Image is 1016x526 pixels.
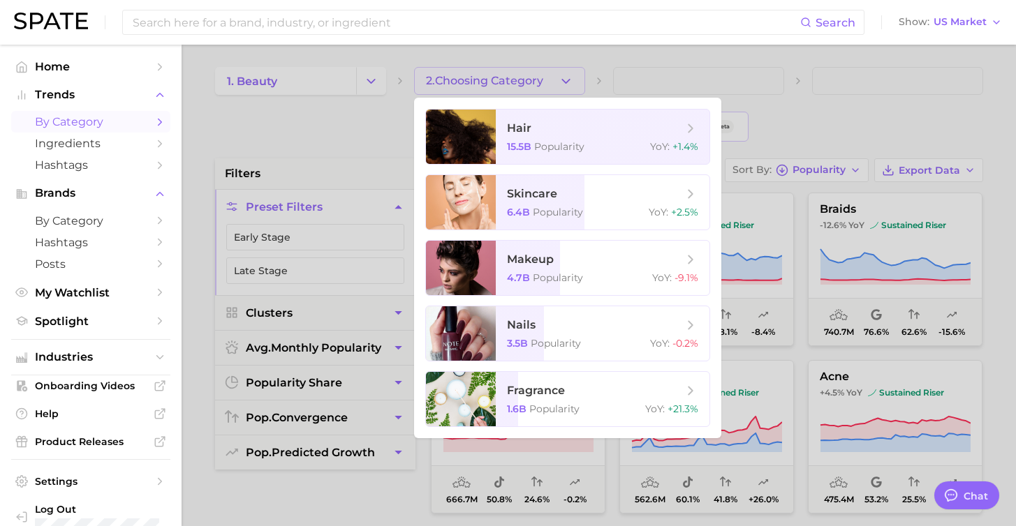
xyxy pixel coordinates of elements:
span: hair [507,121,531,135]
span: 4.7b [507,271,530,284]
span: -0.2% [672,337,698,350]
span: +21.3% [668,403,698,415]
span: Hashtags [35,236,147,249]
a: Home [11,56,170,77]
span: Hashtags [35,158,147,172]
a: Onboarding Videos [11,375,170,396]
span: 1.6b [507,403,527,415]
span: 15.5b [507,140,531,153]
span: YoY : [650,140,670,153]
a: My Watchlist [11,282,170,303]
span: Popularity [533,271,583,284]
span: skincare [507,187,557,200]
span: Onboarding Videos [35,380,147,392]
span: fragrance [507,384,565,397]
a: by Category [11,111,170,133]
a: Help [11,403,170,424]
button: ShowUS Market [895,13,1006,31]
a: Ingredients [11,133,170,154]
span: Trends [35,89,147,101]
span: Log Out [35,503,200,516]
span: YoY : [645,403,665,415]
img: SPATE [14,13,88,29]
span: Popularity [533,206,583,218]
span: YoY : [652,271,672,284]
span: My Watchlist [35,286,147,299]
a: Spotlight [11,310,170,332]
a: Settings [11,471,170,492]
input: Search here for a brand, industry, or ingredient [131,10,800,34]
span: Popularity [531,337,581,350]
a: Hashtags [11,232,170,253]
span: -9.1% [675,271,698,284]
span: 6.4b [507,206,530,218]
span: +1.4% [672,140,698,153]
span: Show [899,18,929,26]
ul: 2.Choosing Category [414,98,721,438]
span: Help [35,407,147,420]
span: YoY : [650,337,670,350]
span: Industries [35,351,147,363]
span: Home [35,60,147,73]
span: Popularity [529,403,580,415]
span: Spotlight [35,315,147,328]
span: YoY : [649,206,668,218]
button: Trends [11,84,170,105]
span: makeup [507,253,554,266]
button: Industries [11,347,170,368]
span: +2.5% [671,206,698,218]
span: nails [507,318,536,331]
span: 3.5b [507,337,528,350]
a: by Category [11,210,170,232]
a: Product Releases [11,431,170,452]
span: Search [816,16,855,29]
span: US Market [934,18,987,26]
span: Product Releases [35,435,147,448]
a: Posts [11,253,170,275]
a: Hashtags [11,154,170,176]
span: Popularity [534,140,584,153]
span: by Category [35,214,147,227]
button: Brands [11,183,170,204]
span: Settings [35,475,147,488]
span: Posts [35,257,147,271]
span: Ingredients [35,137,147,150]
span: Brands [35,187,147,200]
span: by Category [35,115,147,128]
